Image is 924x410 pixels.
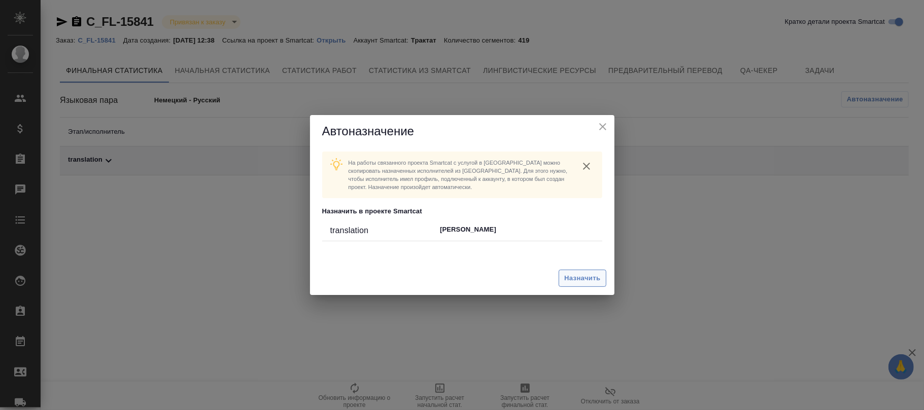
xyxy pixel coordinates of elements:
[330,225,440,237] div: translation
[322,123,602,139] h5: Автоназначение
[322,206,602,216] p: Назначить в проекте Smartcat
[579,159,594,174] button: close
[564,273,600,284] span: Назначить
[349,159,571,191] p: На работы связанного проекта Smartcat c услугой в [GEOGRAPHIC_DATA] можно скопировать назначенных...
[559,270,606,287] button: Назначить
[440,225,594,235] p: [PERSON_NAME]
[595,119,610,134] button: close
